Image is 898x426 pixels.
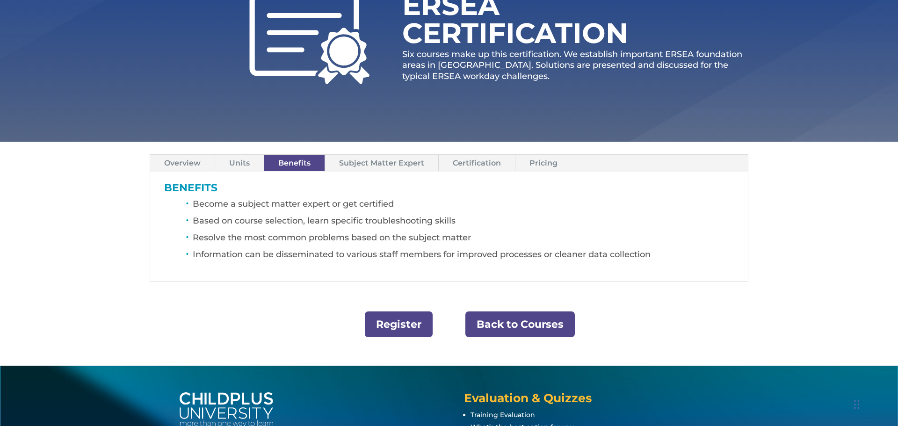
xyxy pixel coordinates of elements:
li: Based on course selection, learn specific troubleshooting skills [193,215,734,231]
a: Pricing [515,155,572,171]
h3: BENEFITS [164,183,734,198]
a: Back to Courses [465,311,575,337]
h4: Evaluation & Quizzes [464,392,718,409]
div: Drag [854,390,860,419]
li: Become a subject matter expert or get certified [193,198,734,215]
a: Overview [150,155,215,171]
a: Certification [439,155,515,171]
a: Benefits [264,155,325,171]
iframe: Chat Widget [745,325,898,426]
li: Resolve the most common problems based on the subject matter [193,231,734,248]
a: Units [215,155,264,171]
li: Information can be disseminated to various staff members for improved processes or cleaner data c... [193,248,734,265]
a: Register [365,311,433,337]
a: Training Evaluation [471,411,535,419]
p: Six courses make up this certification. We establish important ERSEA foundation areas in [GEOGRAP... [402,49,748,82]
a: Subject Matter Expert [325,155,438,171]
